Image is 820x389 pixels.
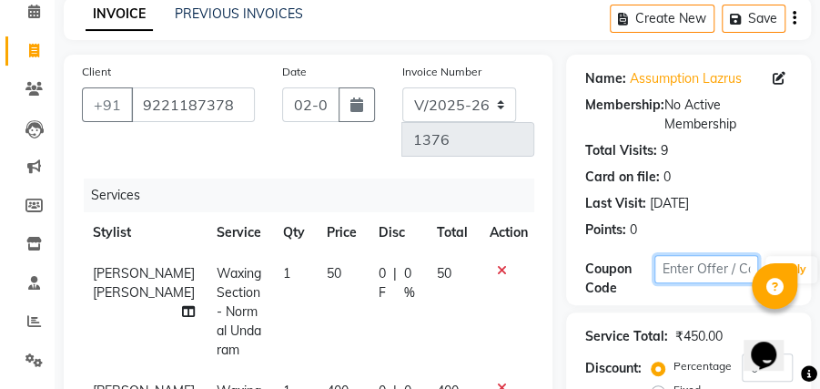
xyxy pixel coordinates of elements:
button: Apply [765,256,817,283]
button: +91 [82,87,133,122]
div: No Active Membership [584,96,793,134]
div: Service Total: [584,327,667,346]
th: Service [206,212,272,253]
div: Coupon Code [584,260,653,298]
label: Client [82,64,111,80]
div: Last Visit: [584,194,645,213]
button: Save [722,5,785,33]
div: 0 [629,220,636,240]
span: 0 F [379,264,386,302]
label: Invoice Number [402,64,481,80]
span: Waxing Section - Normal Undaram [217,265,261,358]
th: Stylist [82,212,206,253]
span: 1 [283,265,290,282]
th: Price [316,212,368,253]
th: Qty [272,212,316,253]
div: Name: [584,69,625,88]
div: ₹450.00 [674,327,722,346]
div: Services [84,179,548,212]
a: Assumption Lazrus [629,69,741,88]
button: Create New [610,5,714,33]
div: [DATE] [649,194,688,213]
div: Total Visits: [584,141,656,160]
span: 0 % [404,264,415,302]
label: Date [282,64,307,80]
input: Enter Offer / Coupon Code [654,255,758,283]
span: [PERSON_NAME] [PERSON_NAME] [93,265,195,301]
th: Disc [368,212,426,253]
a: PREVIOUS INVOICES [175,5,303,22]
span: | [393,264,397,302]
label: Percentage [673,358,731,374]
div: 9 [660,141,667,160]
iframe: chat widget [744,316,802,371]
input: Search by Name/Mobile/Email/Code [131,87,255,122]
span: 50 [327,265,341,282]
div: Points: [584,220,625,240]
div: Membership: [584,96,663,134]
span: 50 [437,265,451,282]
th: Action [479,212,539,253]
div: Card on file: [584,168,659,187]
div: 0 [663,168,670,187]
th: Total [426,212,479,253]
div: Discount: [584,359,641,378]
